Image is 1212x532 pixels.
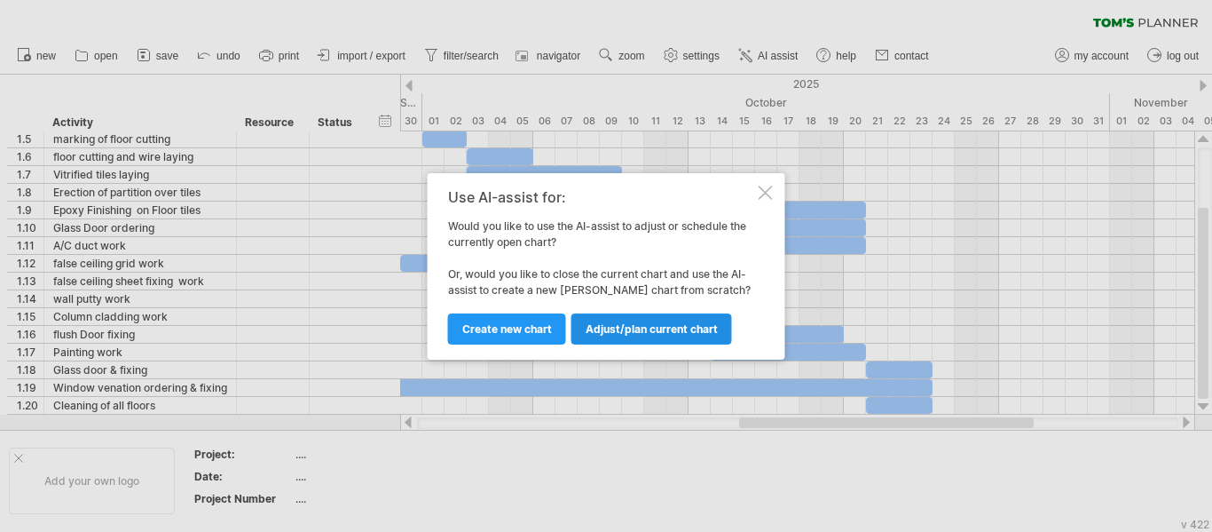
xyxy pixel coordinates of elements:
div: Would you like to use the AI-assist to adjust or schedule the currently open chart? Or, would you... [448,189,755,344]
div: Use AI-assist for: [448,189,755,205]
a: Adjust/plan current chart [571,314,732,345]
a: Create new chart [448,314,566,345]
span: Adjust/plan current chart [586,322,718,336]
span: Create new chart [462,322,552,336]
